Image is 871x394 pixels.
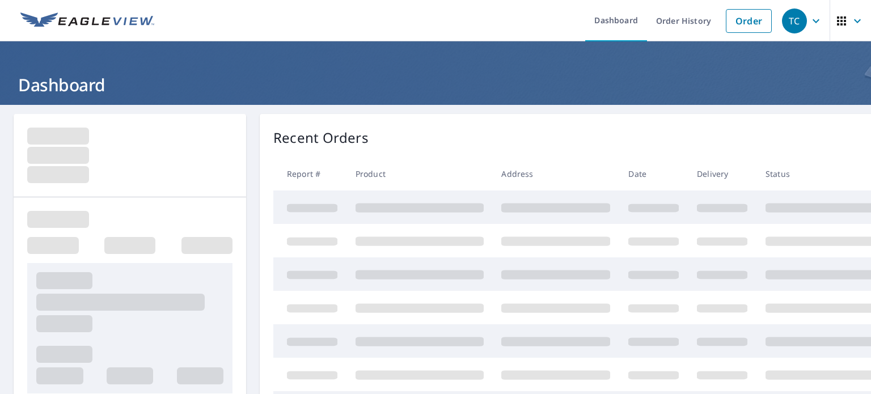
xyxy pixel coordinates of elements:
[726,9,772,33] a: Order
[14,73,857,96] h1: Dashboard
[619,157,688,190] th: Date
[492,157,619,190] th: Address
[20,12,154,29] img: EV Logo
[273,128,369,148] p: Recent Orders
[782,9,807,33] div: TC
[273,157,346,190] th: Report #
[688,157,756,190] th: Delivery
[346,157,493,190] th: Product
